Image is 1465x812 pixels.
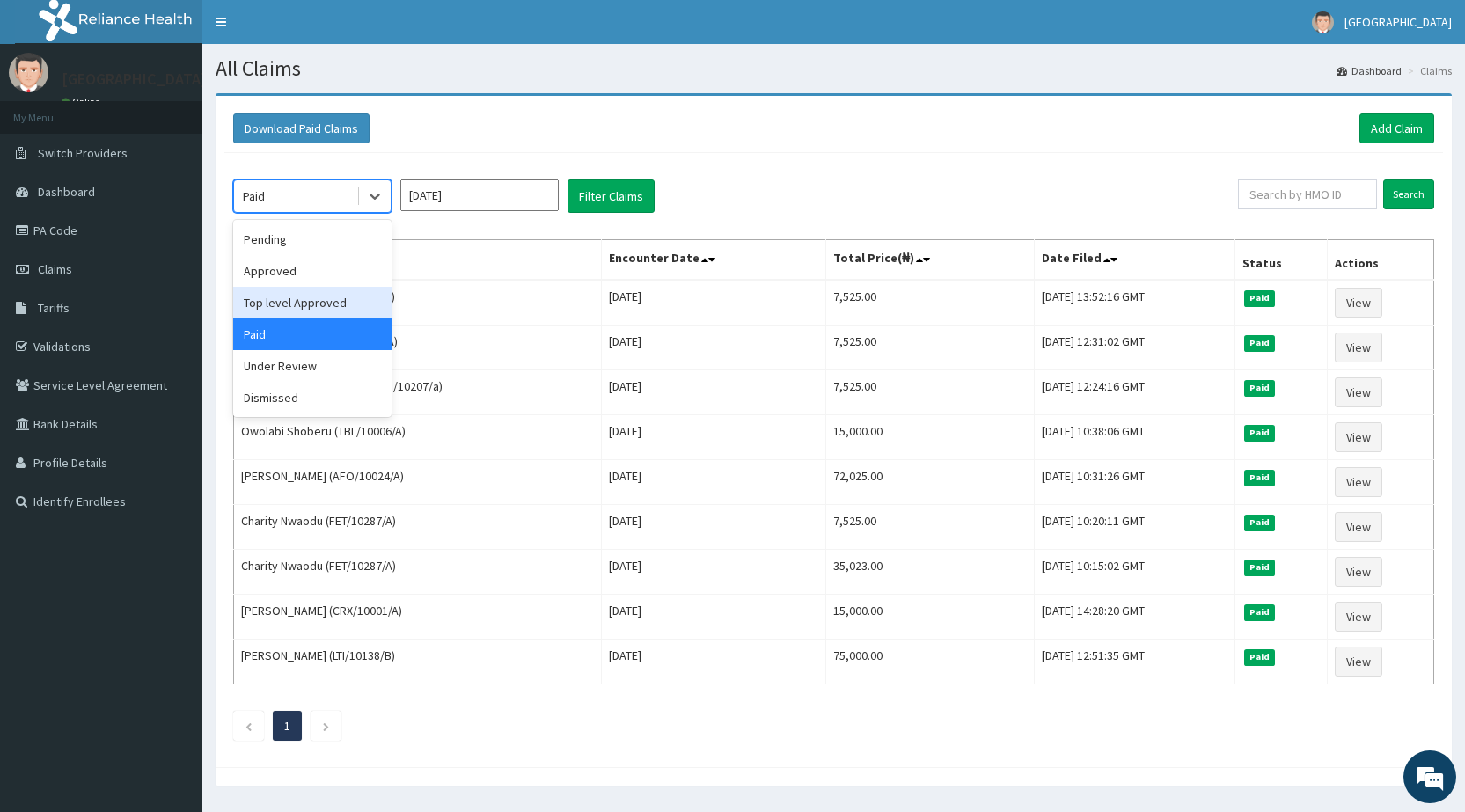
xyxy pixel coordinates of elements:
span: Paid [1244,335,1276,351]
td: [PERSON_NAME] (CRX/10001/A) [234,595,602,640]
span: Paid [1244,515,1276,530]
td: [PERSON_NAME] (ifs/10105/a) [234,280,602,326]
th: Status [1234,240,1327,281]
span: Paid [1244,604,1276,620]
li: Claims [1403,63,1452,78]
td: 72,025.00 [826,460,1034,505]
span: Paid [1244,560,1276,575]
span: Tariffs [38,300,70,316]
td: [DATE] [602,505,826,550]
div: Approved [233,255,392,287]
div: Chat with us now [92,99,296,121]
th: Date Filed [1034,240,1234,281]
td: BABATUNDE OGUNSANMI (pns/10207/a) [234,370,602,415]
td: Owolabi Shoberu (TBL/10006/A) [234,415,602,460]
a: View [1335,602,1382,632]
span: Dashboard [38,184,95,200]
td: 15,000.00 [826,595,1034,640]
span: Claims [38,261,72,277]
span: [GEOGRAPHIC_DATA] [1344,14,1452,30]
div: Dismissed [233,382,392,413]
textarea: Type your message and hit 'Enter' [9,480,335,542]
div: Under Review [233,350,392,382]
td: 7,525.00 [826,505,1034,550]
span: Paid [1244,425,1276,441]
td: [DATE] 12:24:16 GMT [1034,370,1234,415]
a: View [1335,288,1382,318]
th: Actions [1328,240,1434,281]
div: Paid [243,187,265,205]
td: [DATE] 12:31:02 GMT [1034,326,1234,370]
td: 7,525.00 [826,280,1034,326]
td: [DATE] 10:20:11 GMT [1034,505,1234,550]
td: [DATE] [602,550,826,595]
td: [PERSON_NAME] (CFI/10014/A) [234,326,602,370]
th: Encounter Date [602,240,826,281]
input: Search by HMO ID [1238,179,1377,209]
span: Paid [1244,470,1276,486]
a: Next page [322,718,330,734]
td: [DATE] 10:15:02 GMT [1034,550,1234,595]
button: Filter Claims [568,179,655,213]
a: View [1335,333,1382,362]
a: View [1335,422,1382,452]
span: Paid [1244,290,1276,306]
img: d_794563401_company_1708531726252_794563401 [33,88,71,132]
a: View [1335,557,1382,587]
td: 7,525.00 [826,370,1034,415]
span: Switch Providers [38,145,128,161]
td: 35,023.00 [826,550,1034,595]
div: Minimize live chat window [289,9,331,51]
td: [DATE] [602,595,826,640]
td: Charity Nwaodu (FET/10287/A) [234,505,602,550]
td: 75,000.00 [826,640,1034,684]
img: User Image [1312,11,1334,33]
a: Online [62,96,104,108]
a: Add Claim [1359,113,1434,143]
td: [DATE] [602,415,826,460]
a: Page 1 is your current page [284,718,290,734]
a: View [1335,467,1382,497]
td: 15,000.00 [826,415,1034,460]
td: [DATE] 10:38:06 GMT [1034,415,1234,460]
p: [GEOGRAPHIC_DATA] [62,71,207,87]
input: Search [1383,179,1434,209]
td: [DATE] [602,326,826,370]
a: Dashboard [1337,63,1402,78]
th: Name [234,240,602,281]
div: Pending [233,223,392,255]
th: Total Price(₦) [826,240,1034,281]
span: Paid [1244,649,1276,665]
td: [DATE] [602,280,826,326]
td: [PERSON_NAME] (LTI/10138/B) [234,640,602,684]
input: Select Month and Year [400,179,559,211]
td: Charity Nwaodu (FET/10287/A) [234,550,602,595]
td: [DATE] 13:52:16 GMT [1034,280,1234,326]
a: View [1335,512,1382,542]
span: We're online! [102,222,243,399]
div: Top level Approved [233,287,392,318]
img: User Image [9,53,48,92]
td: [DATE] [602,370,826,415]
td: [DATE] 12:51:35 GMT [1034,640,1234,684]
a: Previous page [245,718,253,734]
a: View [1335,377,1382,407]
td: [DATE] [602,640,826,684]
td: [DATE] 14:28:20 GMT [1034,595,1234,640]
button: Download Paid Claims [233,113,370,143]
td: [PERSON_NAME] (AFO/10024/A) [234,460,602,505]
a: View [1335,647,1382,677]
div: Paid [233,318,392,350]
h1: All Claims [216,57,1452,80]
td: 7,525.00 [826,326,1034,370]
td: [DATE] 10:31:26 GMT [1034,460,1234,505]
span: Paid [1244,380,1276,396]
td: [DATE] [602,460,826,505]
